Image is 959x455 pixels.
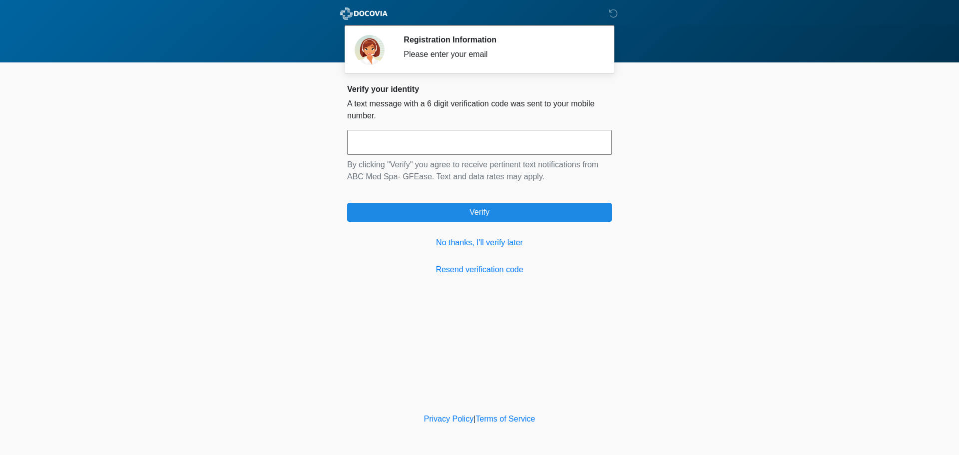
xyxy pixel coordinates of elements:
[347,264,612,276] a: Resend verification code
[404,35,597,44] h2: Registration Information
[347,98,612,122] p: A text message with a 6 digit verification code was sent to your mobile number.
[347,84,612,94] h2: Verify your identity
[355,35,385,65] img: Agent Avatar
[347,203,612,222] button: Verify
[476,415,535,423] a: Terms of Service
[474,415,476,423] a: |
[347,237,612,249] a: No thanks, I'll verify later
[337,7,391,20] img: ABC Med Spa- GFEase Logo
[347,159,612,183] p: By clicking "Verify" you agree to receive pertinent text notifications from ABC Med Spa- GFEase. ...
[404,48,597,60] div: Please enter your email
[424,415,474,423] a: Privacy Policy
